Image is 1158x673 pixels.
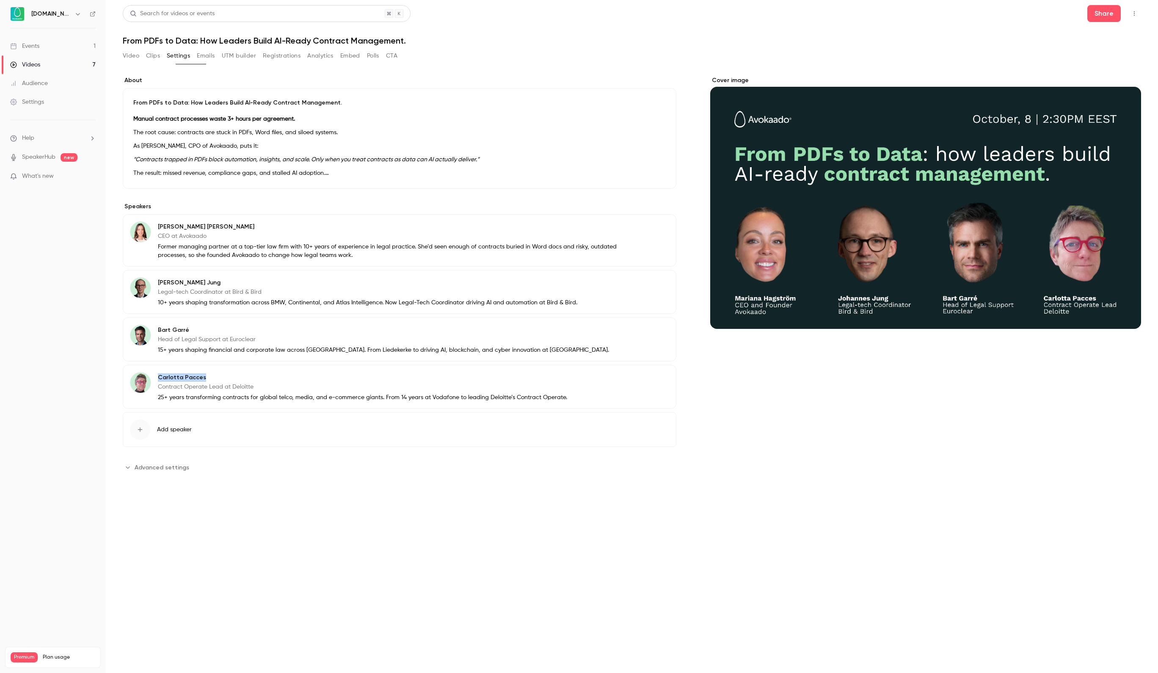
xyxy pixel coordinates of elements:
button: Share [1087,5,1121,22]
em: “Contracts trapped in PDFs block automation, insights, and scale. Only when you treat contracts a... [133,157,480,163]
span: Premium [11,652,38,662]
div: Audience [10,79,48,88]
p: The result: missed revenue, compliance gaps, and stalled AI adoption. [133,168,666,178]
button: Registrations [263,49,301,63]
div: Carlotta PaccesCarlotta PaccesContract Operate Lead at Deloitte25+ years transforming contracts f... [123,365,676,409]
strong: Manual contract processes waste 3+ hours per agreement. [133,116,295,122]
span: What's new [22,172,54,181]
img: Avokaado.io [11,7,24,21]
span: Add speaker [157,425,192,434]
p: [PERSON_NAME] [PERSON_NAME] [158,223,621,231]
p: Former managing partner at a top-tier law firm with 10+ years of experience in legal practice. Sh... [158,243,621,259]
button: Settings [167,49,190,63]
p: 25+ years transforming contracts for global telco, media, and e-commerce giants. From 14 years at... [158,393,567,402]
div: Johannes Jung[PERSON_NAME] JungLegal-tech Coordinator at Bird & Bird10+ years shaping transformat... [123,270,676,314]
div: Videos [10,61,40,69]
p: Carlotta Pacces [158,373,567,382]
p: The root cause: contracts are stuck in PDFs, Word files, and siloed systems. [133,127,666,138]
button: UTM builder [222,49,256,63]
p: Contract Operate Lead at Deloitte [158,383,567,391]
button: CTA [386,49,397,63]
div: Settings [10,98,44,106]
img: Mariana Hagström [130,222,151,242]
button: Add speaker [123,412,676,447]
span: Help [22,134,34,143]
p: 15+ years shaping financial and corporate law across [GEOGRAPHIC_DATA]. From Liedekerke to drivin... [158,346,609,354]
div: Search for videos or events [130,9,215,18]
p: Bart Garré [158,326,609,334]
p: Head of Legal Support at Euroclear [158,335,609,344]
span: new [61,153,77,162]
button: Advanced settings [123,461,194,474]
li: help-dropdown-opener [10,134,96,143]
button: Polls [367,49,379,63]
span: Advanced settings [135,463,189,472]
img: Bart Garré [130,325,151,345]
a: SpeakerHub [22,153,55,162]
button: Top Bar Actions [1128,7,1141,20]
button: Analytics [307,49,334,63]
button: Embed [340,49,360,63]
h1: From PDFs to Data: How Leaders Build AI-Ready Contract Management. [123,36,1141,46]
section: Advanced settings [123,461,676,474]
button: Emails [197,49,215,63]
div: Bart GarréBart GarréHead of Legal Support at Euroclear15+ years shaping financial and corporate l... [123,317,676,361]
span: Plan usage [43,654,95,661]
button: Clips [146,49,160,63]
label: Cover image [710,76,1141,85]
h6: [DOMAIN_NAME] [31,10,71,18]
p: From PDFs to Data: How Leaders Build AI-Ready Contract Management. [133,99,666,107]
p: CEO at Avokaado [158,232,621,240]
section: Cover image [710,76,1141,329]
img: Johannes Jung [130,278,151,298]
label: About [123,76,676,85]
div: Mariana Hagström[PERSON_NAME] [PERSON_NAME]CEO at AvokaadoFormer managing partner at a top-tier l... [123,214,676,267]
div: Events [10,42,39,50]
p: [PERSON_NAME] Jung [158,279,577,287]
img: Carlotta Pacces [130,372,151,393]
p: Legal-tech Coordinator at Bird & Bird [158,288,577,296]
label: Speakers [123,202,676,211]
p: 10+ years shaping transformation across BMW, Continental, and Atlas Intelligence. Now Legal-Tech ... [158,298,577,307]
button: Video [123,49,139,63]
p: As [PERSON_NAME], CPO of Avokaado, puts it: [133,141,666,151]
